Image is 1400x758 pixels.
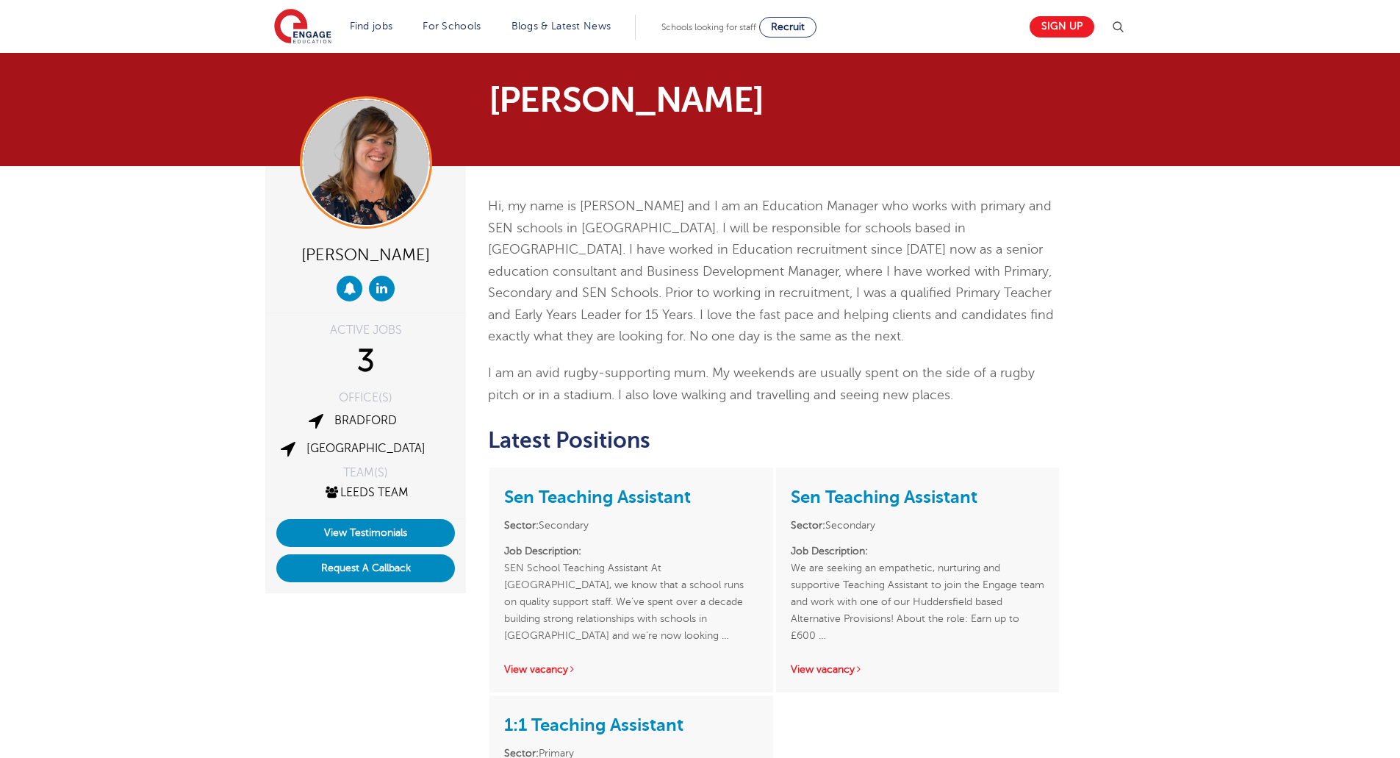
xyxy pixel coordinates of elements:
h1: [PERSON_NAME] [489,82,838,118]
p: We are seeking an empathetic, nurturing and supportive Teaching Assistant to join the Engage team... [791,543,1044,644]
a: Sen Teaching Assistant [504,487,691,507]
img: Engage Education [274,9,331,46]
strong: Sector: [791,520,825,531]
div: TEAM(S) [276,467,455,479]
span: Schools looking for staff [661,22,756,32]
a: Recruit [759,17,816,37]
a: 1:1 Teaching Assistant [504,715,683,735]
a: Sen Teaching Assistant [791,487,977,507]
span: Recruit [771,21,805,32]
div: OFFICE(S) [276,392,455,404]
strong: Job Description: [791,546,868,557]
a: Bradford [334,414,397,427]
li: Secondary [504,517,758,534]
li: Secondary [791,517,1044,534]
a: Blogs & Latest News [511,21,611,32]
p: I am an avid rugby-supporting mum. My weekends are usually spent on the side of a rugby pitch or ... [488,362,1060,406]
a: View Testimonials [276,519,455,547]
a: [GEOGRAPHIC_DATA] [306,442,426,455]
p: Hi, my name is [PERSON_NAME] and I am an Education Manager who works with primary and SEN schools... [488,196,1060,348]
a: Sign up [1030,16,1094,37]
strong: Job Description: [504,546,581,557]
a: For Schools [423,21,481,32]
button: Request A Callback [276,554,455,582]
a: Find jobs [350,21,393,32]
p: SEN School Teaching Assistant At [GEOGRAPHIC_DATA], we know that a school runs on quality support... [504,543,758,644]
strong: Sector: [504,520,539,531]
a: Leeds Team [323,486,409,499]
a: View vacancy [504,664,576,675]
div: 3 [276,343,455,380]
a: View vacancy [791,664,863,675]
div: ACTIVE JOBS [276,324,455,336]
h2: Latest Positions [488,428,1060,453]
div: [PERSON_NAME] [276,240,455,268]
